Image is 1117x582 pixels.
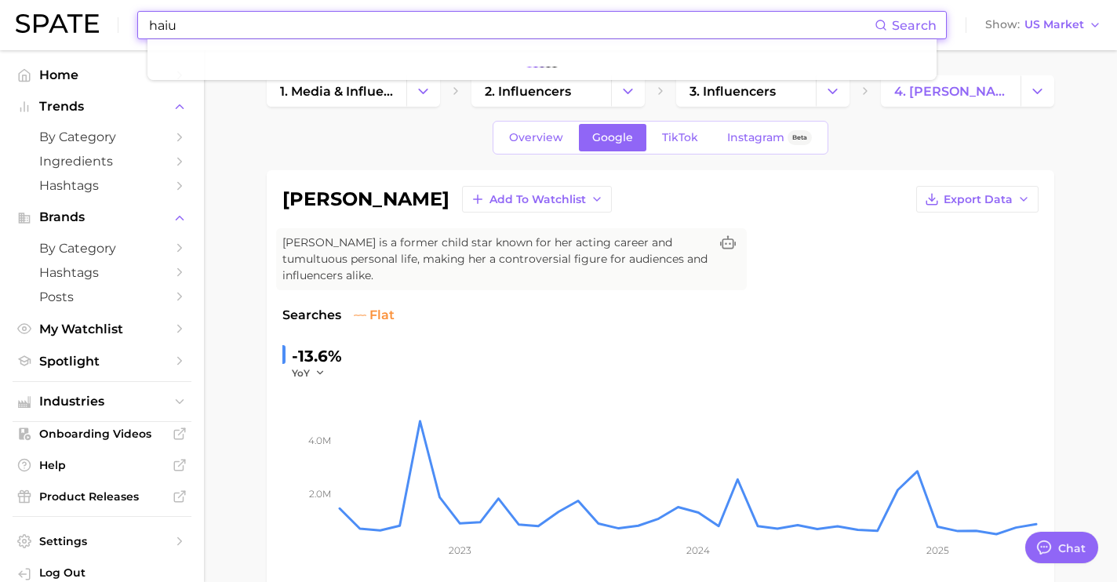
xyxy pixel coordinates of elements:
button: Brands [13,206,191,229]
tspan: 4.0m [308,435,331,446]
span: Searches [282,306,341,325]
a: Settings [13,529,191,553]
h1: [PERSON_NAME] [282,190,449,209]
a: InstagramBeta [714,124,825,151]
span: flat [354,306,395,325]
a: TikTok [649,124,711,151]
span: [PERSON_NAME] is a former child star known for her acting career and tumultuous personal life, ma... [282,235,709,284]
span: 1. media & influencers [280,84,393,99]
button: Change Category [611,75,645,107]
a: Spotlight [13,349,191,373]
a: Ingredients [13,149,191,173]
a: Help [13,453,191,477]
span: Onboarding Videos [39,427,165,441]
button: ShowUS Market [981,15,1105,35]
a: 2. influencers [471,75,611,107]
tspan: 2023 [449,544,471,556]
a: Home [13,63,191,87]
a: by Category [13,125,191,149]
span: by Category [39,241,165,256]
span: Posts [39,289,165,304]
a: 3. influencers [676,75,816,107]
a: 4. [PERSON_NAME] [881,75,1021,107]
span: by Category [39,129,165,144]
tspan: 2.0m [309,487,331,499]
span: Export Data [944,193,1013,206]
span: Google [592,131,633,144]
span: Help [39,458,165,472]
a: Onboarding Videos [13,422,191,446]
button: Change Category [816,75,850,107]
span: Instagram [727,131,784,144]
span: Hashtags [39,178,165,193]
a: by Category [13,236,191,260]
span: Add to Watchlist [489,193,586,206]
div: -13.6% [292,344,342,369]
span: US Market [1024,20,1084,29]
button: Industries [13,390,191,413]
span: My Watchlist [39,322,165,336]
span: Show [985,20,1020,29]
input: Search here for a brand, industry, or ingredient [147,12,875,38]
span: Log Out [39,566,179,580]
span: Industries [39,395,165,409]
span: Spotlight [39,354,165,369]
span: Overview [509,131,563,144]
tspan: 2025 [926,544,949,556]
span: Hashtags [39,265,165,280]
span: Product Releases [39,489,165,504]
span: YoY [292,366,310,380]
a: Product Releases [13,485,191,508]
a: Overview [496,124,577,151]
span: Trends [39,100,165,114]
tspan: 2024 [686,544,710,556]
img: flat [354,309,366,322]
span: 4. [PERSON_NAME] [894,84,1007,99]
button: Export Data [916,186,1039,213]
button: Trends [13,95,191,118]
span: Brands [39,210,165,224]
a: 1. media & influencers [267,75,406,107]
span: Search [892,18,937,33]
button: Change Category [406,75,440,107]
span: 3. influencers [689,84,776,99]
img: SPATE [16,14,99,33]
a: Posts [13,285,191,309]
a: Hashtags [13,260,191,285]
button: Change Category [1021,75,1054,107]
span: Beta [792,131,807,144]
a: My Watchlist [13,317,191,341]
span: TikTok [662,131,698,144]
span: Home [39,67,165,82]
a: Hashtags [13,173,191,198]
a: Google [579,124,646,151]
button: Add to Watchlist [462,186,612,213]
span: Ingredients [39,154,165,169]
button: YoY [292,366,326,380]
span: 2. influencers [485,84,571,99]
span: Settings [39,534,165,548]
